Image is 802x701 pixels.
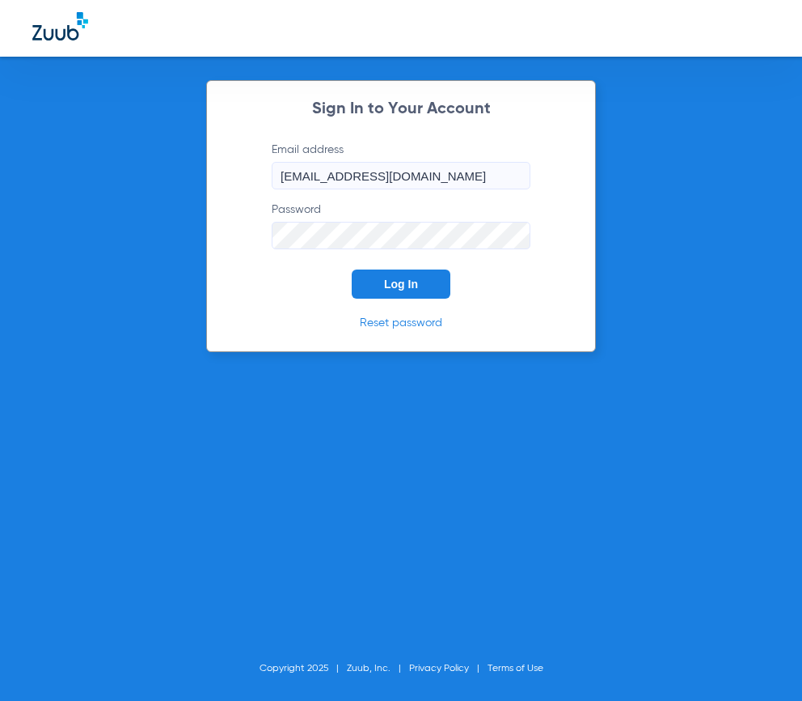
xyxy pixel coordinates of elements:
[272,162,530,189] input: Email address
[360,317,442,329] a: Reset password
[272,222,530,249] input: Password
[272,202,530,249] label: Password
[260,661,347,677] li: Copyright 2025
[32,12,88,40] img: Zuub Logo
[247,101,555,117] h2: Sign In to Your Account
[352,270,450,299] button: Log In
[409,664,469,673] a: Privacy Policy
[347,661,409,677] li: Zuub, Inc.
[384,278,418,291] span: Log In
[488,664,543,673] a: Terms of Use
[272,142,530,189] label: Email address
